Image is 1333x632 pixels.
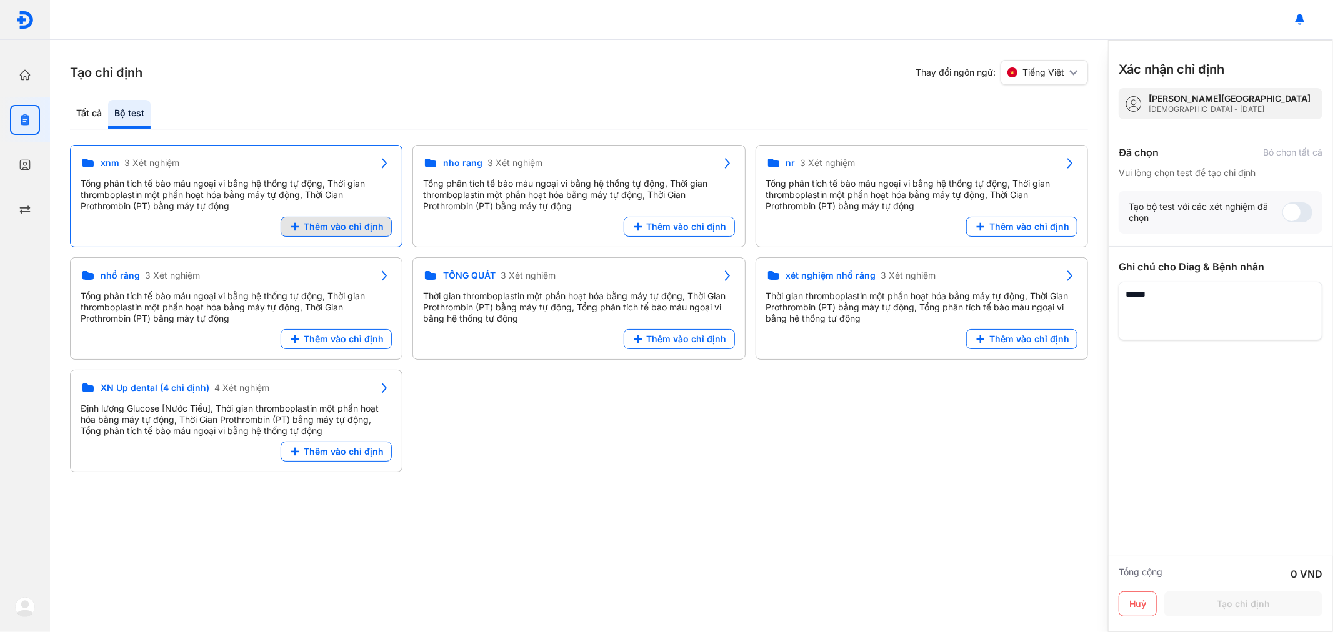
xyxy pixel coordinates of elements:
[1119,259,1322,274] div: Ghi chú cho Diag & Bệnh nhân
[501,270,556,281] span: 3 Xét nghiệm
[70,64,142,81] h3: Tạo chỉ định
[1022,67,1064,78] span: Tiếng Việt
[81,403,392,437] div: Định lượng Glucose [Nước Tiểu], Thời gian thromboplastin một phần hoạt hóa bằng máy tự động, Thời...
[989,333,1069,345] span: Thêm vào chỉ định
[766,178,1077,212] div: Tổng phân tích tế bào máu ngoại vi bằng hệ thống tự động, Thời gian thromboplastin một phần hoạt ...
[1263,147,1322,158] div: Bỏ chọn tất cả
[443,270,496,281] span: TỔNG QUÁT
[647,221,727,232] span: Thêm vào chỉ định
[966,329,1077,349] button: Thêm vào chỉ định
[304,333,384,345] span: Thêm vào chỉ định
[101,382,209,393] span: XN Up dental (4 chỉ định)
[1291,566,1322,581] div: 0 VND
[281,442,392,462] button: Thêm vào chỉ định
[81,178,392,212] div: Tổng phân tích tế bào máu ngoại vi bằng hệ thống tự động, Thời gian thromboplastin một phần hoạt ...
[124,157,179,169] span: 3 Xét nghiệm
[1149,104,1311,114] div: [DEMOGRAPHIC_DATA] - [DATE]
[801,157,856,169] span: 3 Xét nghiệm
[916,60,1088,85] div: Thay đổi ngôn ngữ:
[1119,167,1322,179] div: Vui lòng chọn test để tạo chỉ định
[624,329,735,349] button: Thêm vào chỉ định
[304,446,384,457] span: Thêm vào chỉ định
[1119,591,1157,616] button: Huỷ
[281,329,392,349] button: Thêm vào chỉ định
[487,157,542,169] span: 3 Xét nghiệm
[70,100,108,129] div: Tất cả
[881,270,936,281] span: 3 Xét nghiệm
[786,270,876,281] span: xét nghiệm nhổ răng
[81,290,392,324] div: Tổng phân tích tế bào máu ngoại vi bằng hệ thống tự động, Thời gian thromboplastin một phần hoạt ...
[624,217,735,237] button: Thêm vào chỉ định
[101,270,140,281] span: nhổ răng
[108,100,151,129] div: Bộ test
[101,157,119,169] span: xnm
[214,382,269,393] span: 4 Xét nghiệm
[423,290,734,324] div: Thời gian thromboplastin một phần hoạt hóa bằng máy tự động, Thời Gian Prothrombin (PT) bằng máy ...
[647,333,727,345] span: Thêm vào chỉ định
[1119,566,1162,581] div: Tổng cộng
[281,217,392,237] button: Thêm vào chỉ định
[1164,591,1322,616] button: Tạo chỉ định
[966,217,1077,237] button: Thêm vào chỉ định
[16,11,34,29] img: logo
[15,597,35,617] img: logo
[1119,145,1159,160] div: Đã chọn
[766,290,1077,324] div: Thời gian thromboplastin một phần hoạt hóa bằng máy tự động, Thời Gian Prothrombin (PT) bằng máy ...
[423,178,734,212] div: Tổng phân tích tế bào máu ngoại vi bằng hệ thống tự động, Thời gian thromboplastin một phần hoạt ...
[443,157,482,169] span: nho rang
[304,221,384,232] span: Thêm vào chỉ định
[989,221,1069,232] span: Thêm vào chỉ định
[145,270,200,281] span: 3 Xét nghiệm
[1129,201,1282,224] div: Tạo bộ test với các xét nghiệm đã chọn
[1149,93,1311,104] div: [PERSON_NAME][GEOGRAPHIC_DATA]
[1119,61,1224,78] h3: Xác nhận chỉ định
[786,157,796,169] span: nr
